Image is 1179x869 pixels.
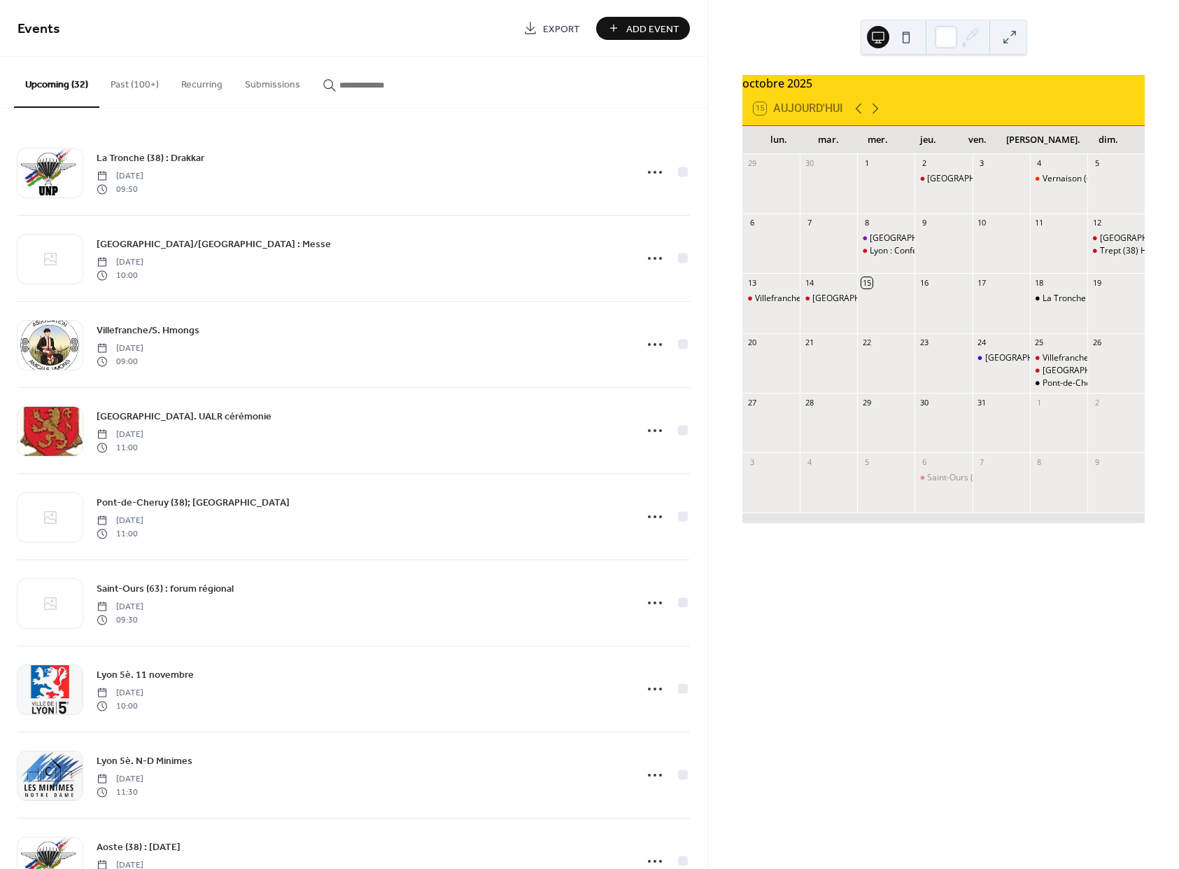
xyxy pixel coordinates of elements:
[927,472,1050,484] div: Saint-Ours (63) : forum régional
[742,293,800,305] div: Villefranche/S.(69). Parrainage
[973,352,1030,364] div: Villefranche/Saône : Messe
[97,324,199,338] span: Villefranche/S. Hmongs
[97,687,143,700] span: [DATE]
[747,397,757,408] div: 27
[747,338,757,348] div: 20
[1030,377,1087,389] div: Pont-de-Cheruy (38); Drakkar
[861,158,872,169] div: 1
[97,700,143,712] span: 10:00
[97,496,290,510] span: Pont-de-Cheruy (38); [GEOGRAPHIC_DATA]
[97,170,143,183] span: [DATE]
[804,218,814,228] div: 7
[626,22,679,36] span: Add Event
[1092,277,1102,288] div: 19
[97,183,143,195] span: 09:50
[742,75,1145,92] div: octobre 2025
[1034,158,1045,169] div: 4
[97,581,234,597] a: Saint-Ours (63) : forum régional
[977,338,987,348] div: 24
[755,293,915,305] div: Villefranche/S.(69). [GEOGRAPHIC_DATA]
[747,218,757,228] div: 6
[14,57,99,108] button: Upcoming (32)
[170,57,234,106] button: Recurring
[97,839,181,855] a: Aoste (38) : [DATE]
[17,15,60,43] span: Events
[812,293,913,305] div: [GEOGRAPHIC_DATA]. BD
[747,457,757,467] div: 3
[1034,457,1045,467] div: 8
[1092,218,1102,228] div: 12
[804,397,814,408] div: 28
[861,218,872,228] div: 8
[1034,218,1045,228] div: 11
[97,494,290,510] a: Pont-de-Cheruy (38); [GEOGRAPHIC_DATA]
[1030,293,1087,305] div: La Tronche (38) : Drakkar
[1092,457,1102,467] div: 9
[1043,352,1134,364] div: Villefranche/S. Hmongs
[919,277,929,288] div: 16
[1030,173,1087,185] div: Vernaison (69) Saint-Michel
[754,126,803,154] div: lun.
[1030,352,1087,364] div: Villefranche/S. Hmongs
[1034,338,1045,348] div: 25
[1084,126,1134,154] div: dim.
[97,754,192,769] span: Lyon 5è. N-D Minimes
[97,527,143,540] span: 11:00
[977,397,987,408] div: 31
[97,753,192,769] a: Lyon 5è. N-D Minimes
[804,158,814,169] div: 30
[1030,365,1087,377] div: Lyon. UALR cérémonie
[596,17,690,40] button: Add Event
[953,126,1003,154] div: ven.
[977,457,987,467] div: 7
[513,17,591,40] a: Export
[1043,293,1141,305] div: La Tronche (38) : Drakkar
[1092,397,1102,408] div: 2
[903,126,952,154] div: jeu.
[977,277,987,288] div: 17
[234,57,311,106] button: Submissions
[861,397,872,408] div: 29
[97,256,143,269] span: [DATE]
[1034,397,1045,408] div: 1
[97,355,143,368] span: 09:00
[97,410,271,424] span: [GEOGRAPHIC_DATA]. UALR cérémonie
[97,840,181,855] span: Aoste (38) : [DATE]
[99,57,170,106] button: Past (100+)
[804,277,814,288] div: 14
[747,158,757,169] div: 29
[915,173,972,185] div: Lyon. Dédicace
[97,613,143,626] span: 09:30
[97,601,143,613] span: [DATE]
[861,457,872,467] div: 5
[1034,277,1045,288] div: 18
[803,126,853,154] div: mar.
[97,773,143,786] span: [DATE]
[97,236,331,252] a: [GEOGRAPHIC_DATA]/[GEOGRAPHIC_DATA] : Messe
[97,668,194,683] span: Lyon 5è. 11 novembre
[1092,338,1102,348] div: 26
[97,151,204,166] span: La Tronche (38) : Drakkar
[857,245,915,257] div: Lyon : Conférence désinformation
[977,218,987,228] div: 10
[97,322,199,338] a: Villefranche/S. Hmongs
[97,408,271,424] a: [GEOGRAPHIC_DATA]. UALR cérémonie
[97,429,143,441] span: [DATE]
[919,218,929,228] div: 9
[804,457,814,467] div: 4
[1092,158,1102,169] div: 5
[919,158,929,169] div: 2
[870,232,998,244] div: [GEOGRAPHIC_DATA]. Obsèques
[800,293,857,305] div: Lyon. BD
[747,277,757,288] div: 13
[919,397,929,408] div: 30
[1087,232,1145,244] div: Lyon. Messe des Armées
[97,342,143,355] span: [DATE]
[543,22,580,36] span: Export
[857,232,915,244] div: Lyon. Obsèques
[977,158,987,169] div: 3
[97,269,143,281] span: 10:00
[1003,126,1084,154] div: [PERSON_NAME].
[97,441,143,454] span: 11:00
